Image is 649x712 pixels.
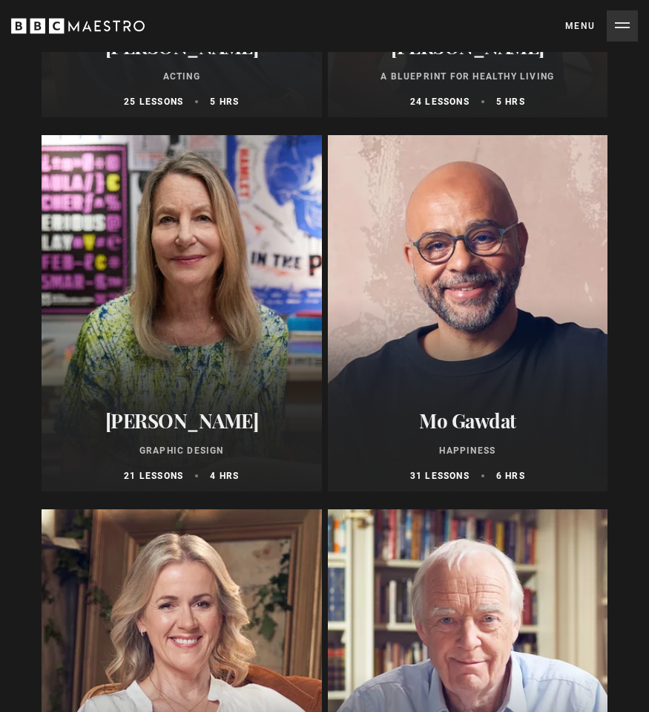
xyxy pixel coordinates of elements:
[337,409,599,432] h2: Mo Gawdat
[496,95,525,108] p: 5 hrs
[410,469,470,483] p: 31 lessons
[328,135,608,491] a: Mo Gawdat Happiness 31 lessons 6 hrs
[124,469,183,483] p: 21 lessons
[50,35,313,58] h2: [PERSON_NAME]
[50,444,313,457] p: Graphic Design
[50,409,313,432] h2: [PERSON_NAME]
[124,95,183,108] p: 25 lessons
[50,70,313,83] p: Acting
[210,95,239,108] p: 5 hrs
[337,444,599,457] p: Happiness
[11,15,145,37] svg: BBC Maestro
[337,35,599,58] h2: [PERSON_NAME]
[410,95,470,108] p: 24 lessons
[337,70,599,83] p: A Blueprint for Healthy Living
[42,135,322,491] a: [PERSON_NAME] Graphic Design 21 lessons 4 hrs
[565,10,638,42] button: Toggle navigation
[496,469,525,483] p: 6 hrs
[210,469,239,483] p: 4 hrs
